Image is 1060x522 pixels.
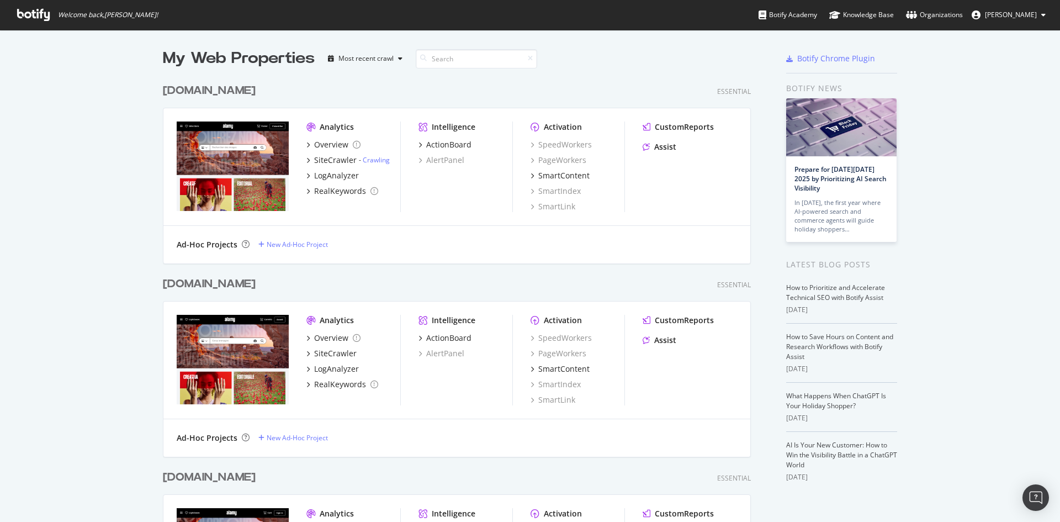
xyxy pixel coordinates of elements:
div: Overview [314,333,348,344]
div: Botify Academy [759,9,817,20]
button: Most recent crawl [324,50,407,67]
div: RealKeywords [314,379,366,390]
a: RealKeywords [306,186,378,197]
a: [DOMAIN_NAME] [163,83,260,99]
div: [DATE] [786,364,897,374]
a: PageWorkers [531,348,586,359]
a: AlertPanel [418,155,464,166]
div: SiteCrawler [314,155,357,166]
img: alamyimages.fr [177,122,289,211]
div: Ad-Hoc Projects [177,433,237,444]
div: Analytics [320,508,354,519]
div: Most recent crawl [338,55,394,62]
div: Ad-Hoc Projects [177,239,237,250]
div: Essential [717,87,751,96]
div: [DOMAIN_NAME] [163,83,256,99]
div: SmartContent [538,170,590,181]
button: [PERSON_NAME] [963,6,1054,24]
div: LogAnalyzer [314,363,359,375]
a: What Happens When ChatGPT Is Your Holiday Shopper? [786,391,886,410]
div: Intelligence [432,122,475,133]
div: RealKeywords [314,186,366,197]
a: Prepare for [DATE][DATE] 2025 by Prioritizing AI Search Visibility [794,165,887,193]
a: SmartIndex [531,186,581,197]
a: CustomReports [643,122,714,133]
div: New Ad-Hoc Project [267,240,328,249]
a: CustomReports [643,508,714,519]
div: CustomReports [655,315,714,326]
a: Botify Chrome Plugin [786,53,875,64]
a: New Ad-Hoc Project [258,240,328,249]
a: SiteCrawler- Crawling [306,155,390,166]
div: In [DATE], the first year where AI-powered search and commerce agents will guide holiday shoppers… [794,198,888,234]
a: ActionBoard [418,333,471,344]
a: Overview [306,139,361,150]
div: Assist [654,335,676,346]
div: Essential [717,280,751,289]
div: SmartContent [538,363,590,375]
a: SpeedWorkers [531,333,592,344]
img: alamy.it [177,315,289,404]
div: Latest Blog Posts [786,259,897,271]
a: [DOMAIN_NAME] [163,276,260,292]
div: SmartLink [531,394,575,405]
div: Open Intercom Messenger [1022,484,1049,511]
a: RealKeywords [306,379,378,390]
a: SmartContent [531,363,590,375]
span: Roxana Stingu [985,10,1037,19]
div: SiteCrawler [314,348,357,359]
div: Intelligence [432,508,475,519]
div: Activation [544,315,582,326]
div: CustomReports [655,122,714,133]
a: SpeedWorkers [531,139,592,150]
div: Botify news [786,82,897,94]
div: Analytics [320,315,354,326]
a: ActionBoard [418,139,471,150]
div: Analytics [320,122,354,133]
div: Knowledge Base [829,9,894,20]
a: Overview [306,333,361,344]
div: Activation [544,508,582,519]
div: Overview [314,139,348,150]
div: Assist [654,141,676,152]
input: Search [416,49,537,68]
div: ActionBoard [426,139,471,150]
a: Assist [643,335,676,346]
a: AlertPanel [418,348,464,359]
div: Activation [544,122,582,133]
div: New Ad-Hoc Project [267,433,328,442]
div: My Web Properties [163,48,315,70]
a: SmartContent [531,170,590,181]
a: SiteCrawler [306,348,357,359]
a: SmartIndex [531,379,581,390]
div: LogAnalyzer [314,170,359,181]
a: How to Save Hours on Content and Research Workflows with Botify Assist [786,332,893,361]
a: SmartLink [531,201,575,212]
div: Organizations [906,9,963,20]
a: LogAnalyzer [306,363,359,375]
a: AI Is Your New Customer: How to Win the Visibility Battle in a ChatGPT World [786,440,897,470]
div: Intelligence [432,315,475,326]
div: [DATE] [786,305,897,315]
div: PageWorkers [531,155,586,166]
div: [DATE] [786,413,897,423]
div: - [359,155,390,165]
div: [DATE] [786,472,897,482]
a: CustomReports [643,315,714,326]
div: [DOMAIN_NAME] [163,470,256,486]
div: ActionBoard [426,333,471,344]
div: [DOMAIN_NAME] [163,276,256,292]
div: Essential [717,473,751,483]
a: LogAnalyzer [306,170,359,181]
div: Botify Chrome Plugin [797,53,875,64]
div: CustomReports [655,508,714,519]
a: Crawling [363,155,390,165]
